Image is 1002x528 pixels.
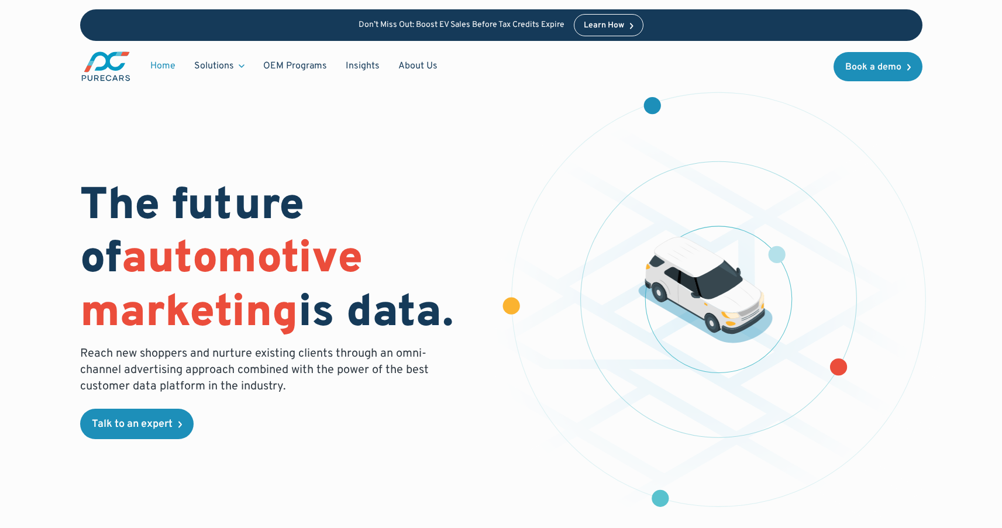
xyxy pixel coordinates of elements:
img: illustration of a vehicle [638,237,773,343]
a: Book a demo [834,52,922,81]
div: Book a demo [845,63,901,72]
span: automotive marketing [80,232,363,341]
div: Solutions [194,60,234,73]
h1: The future of is data. [80,181,487,341]
div: Solutions [185,55,254,77]
a: Learn How [574,14,643,36]
div: Talk to an expert [92,419,173,430]
a: Talk to an expert [80,409,194,439]
img: purecars logo [80,50,132,82]
a: Home [141,55,185,77]
p: Don’t Miss Out: Boost EV Sales Before Tax Credits Expire [359,20,564,30]
div: Learn How [584,22,624,30]
a: OEM Programs [254,55,336,77]
p: Reach new shoppers and nurture existing clients through an omni-channel advertising approach comb... [80,346,436,395]
a: main [80,50,132,82]
a: Insights [336,55,389,77]
a: About Us [389,55,447,77]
